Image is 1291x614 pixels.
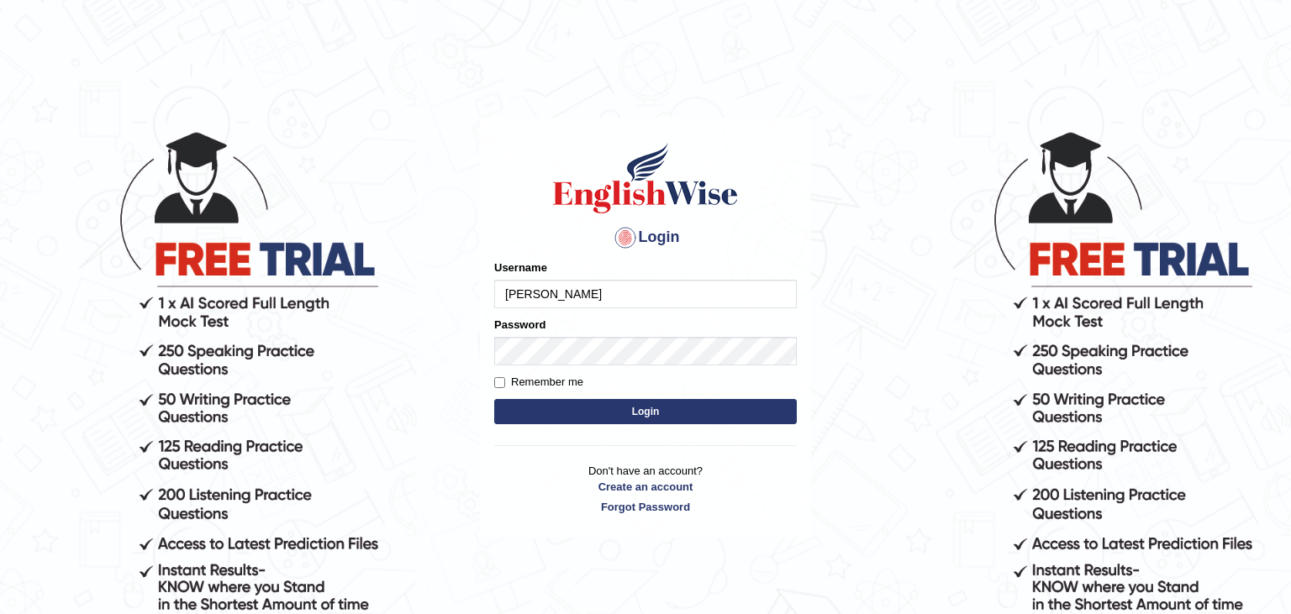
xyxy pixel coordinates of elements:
input: Remember me [494,377,505,388]
label: Username [494,260,547,276]
label: Password [494,317,545,333]
button: Login [494,399,797,424]
a: Forgot Password [494,499,797,515]
img: Logo of English Wise sign in for intelligent practice with AI [550,140,741,216]
p: Don't have an account? [494,463,797,515]
h4: Login [494,224,797,251]
a: Create an account [494,479,797,495]
label: Remember me [494,374,583,391]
